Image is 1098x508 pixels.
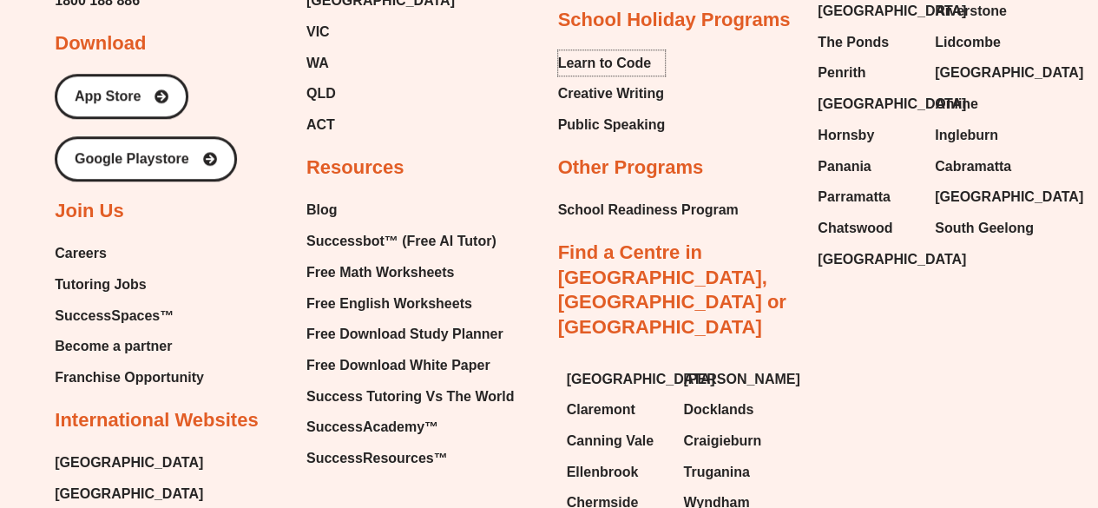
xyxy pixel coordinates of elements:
span: Parramatta [818,184,891,210]
a: Successbot™ (Free AI Tutor) [306,228,514,254]
span: Free English Worksheets [306,291,472,317]
a: [GEOGRAPHIC_DATA] [935,60,1035,86]
span: Google Playstore [75,152,189,166]
span: WA [306,50,329,76]
span: The Ponds [818,30,889,56]
a: SuccessResources™ [306,445,514,472]
a: Panania [818,154,917,180]
span: Docklands [683,397,753,423]
a: Hornsby [818,122,917,148]
span: SuccessResources™ [306,445,448,472]
span: South Geelong [935,215,1034,241]
span: Ellenbrook [567,459,639,485]
a: Find a Centre in [GEOGRAPHIC_DATA], [GEOGRAPHIC_DATA] or [GEOGRAPHIC_DATA] [558,241,786,338]
a: Free Download White Paper [306,353,514,379]
span: [GEOGRAPHIC_DATA] [818,247,966,273]
span: ACT [306,112,335,138]
span: Hornsby [818,122,874,148]
span: Learn to Code [558,50,652,76]
h2: Download [55,31,146,56]
span: Free Download Study Planner [306,321,503,347]
a: WA [306,50,455,76]
span: Chatswood [818,215,892,241]
a: App Store [55,74,188,119]
a: Tutoring Jobs [55,272,204,298]
a: Free Math Worksheets [306,260,514,286]
span: Successbot™ (Free AI Tutor) [306,228,496,254]
a: VIC [306,19,455,45]
a: Google Playstore [55,136,237,181]
a: Franchise Opportunity [55,365,204,391]
a: [GEOGRAPHIC_DATA] [55,481,203,507]
span: [GEOGRAPHIC_DATA] [935,60,1083,86]
a: [GEOGRAPHIC_DATA] [818,247,917,273]
span: Tutoring Jobs [55,272,146,298]
span: [PERSON_NAME] [683,366,799,393]
span: Ingleburn [935,122,998,148]
a: Truganina [683,459,783,485]
a: [GEOGRAPHIC_DATA] [818,91,917,117]
span: Panania [818,154,871,180]
a: School Readiness Program [558,197,739,223]
a: Docklands [683,397,783,423]
a: Canning Vale [567,428,667,454]
a: SuccessSpaces™ [55,303,204,329]
h2: Other Programs [558,155,704,181]
a: [PERSON_NAME] [683,366,783,393]
a: [GEOGRAPHIC_DATA] [567,366,667,393]
a: Success Tutoring Vs The World [306,384,514,410]
span: QLD [306,81,336,107]
span: SuccessAcademy™ [306,414,438,440]
span: Online [935,91,978,117]
span: Free Download White Paper [306,353,490,379]
a: Chatswood [818,215,917,241]
h2: Join Us [55,199,123,224]
a: Lidcombe [935,30,1035,56]
a: Cabramatta [935,154,1035,180]
a: Creative Writing [558,81,666,107]
span: Free Math Worksheets [306,260,454,286]
iframe: Chat Widget [809,312,1098,508]
a: Blog [306,197,514,223]
span: Blog [306,197,338,223]
a: [GEOGRAPHIC_DATA] [55,450,203,476]
span: Canning Vale [567,428,654,454]
span: App Store [75,89,141,103]
a: Online [935,91,1035,117]
h2: School Holiday Programs [558,8,791,33]
a: Free Download Study Planner [306,321,514,347]
a: Public Speaking [558,112,666,138]
span: Truganina [683,459,749,485]
span: [GEOGRAPHIC_DATA] [818,91,966,117]
span: Become a partner [55,333,172,360]
span: Cabramatta [935,154,1011,180]
span: [GEOGRAPHIC_DATA] [567,366,715,393]
a: Craigieburn [683,428,783,454]
a: Learn to Code [558,50,666,76]
a: SuccessAcademy™ [306,414,514,440]
a: The Ponds [818,30,917,56]
a: Claremont [567,397,667,423]
span: [GEOGRAPHIC_DATA] [935,184,1083,210]
a: Careers [55,241,204,267]
span: VIC [306,19,330,45]
a: Ellenbrook [567,459,667,485]
a: South Geelong [935,215,1035,241]
span: Penrith [818,60,865,86]
h2: International Websites [55,408,258,433]
span: Creative Writing [558,81,664,107]
a: Become a partner [55,333,204,360]
span: SuccessSpaces™ [55,303,174,329]
a: Penrith [818,60,917,86]
a: Parramatta [818,184,917,210]
h2: Resources [306,155,404,181]
span: Claremont [567,397,635,423]
span: Craigieburn [683,428,761,454]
